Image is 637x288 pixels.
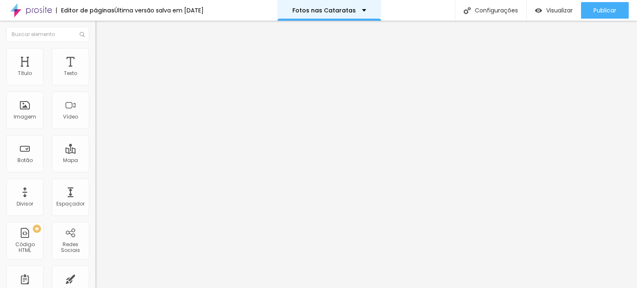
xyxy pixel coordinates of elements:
div: Divisor [17,201,33,207]
img: Icone [464,7,471,14]
div: Última versão salva em [DATE] [114,7,204,13]
img: Icone [80,32,85,37]
div: Editor de páginas [56,7,114,13]
span: Publicar [593,7,616,14]
div: Redes Sociais [54,242,87,254]
button: Visualizar [527,2,581,19]
div: Espaçador [56,201,85,207]
div: Mapa [63,157,78,163]
p: Fotos nas Cataratas [292,7,356,13]
div: Texto [64,70,77,76]
div: Título [18,70,32,76]
div: Vídeo [63,114,78,120]
div: Código HTML [8,242,41,254]
input: Buscar elemento [6,27,89,42]
span: Visualizar [546,7,573,14]
div: Botão [17,157,33,163]
div: Imagem [14,114,36,120]
img: view-1.svg [535,7,542,14]
button: Publicar [581,2,629,19]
